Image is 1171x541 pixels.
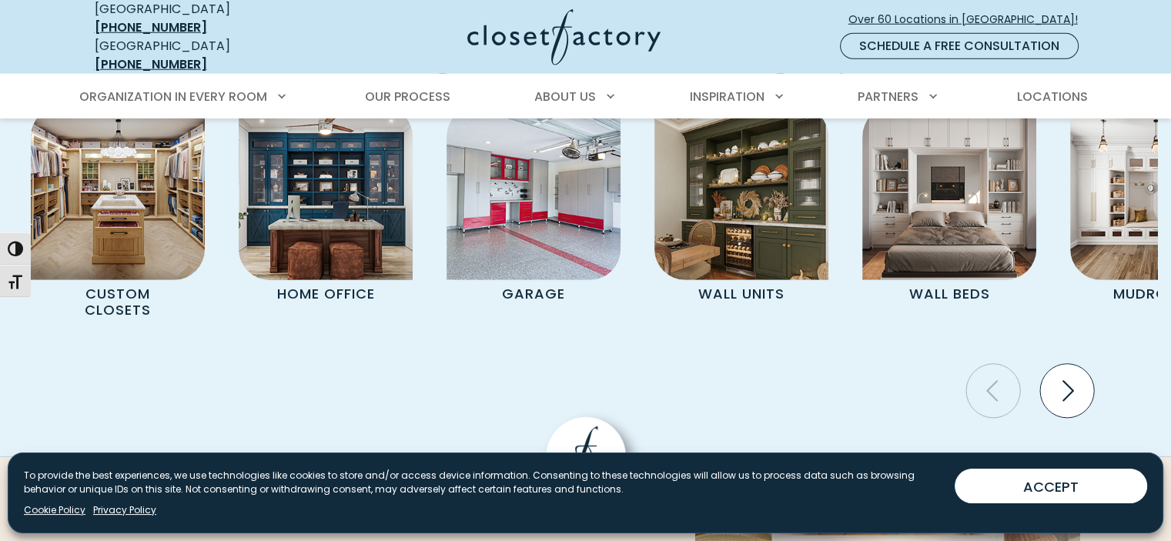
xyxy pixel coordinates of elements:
[840,33,1079,59] a: Schedule a Free Consultation
[676,280,807,309] p: Wall Units
[637,106,845,309] a: Wall unit Wall Units
[1034,358,1100,424] button: Next slide
[222,106,430,309] a: Home Office featuring desk and custom cabinetry Home Office
[960,358,1026,424] button: Previous slide
[365,88,450,105] span: Our Process
[95,18,207,36] a: [PHONE_NUMBER]
[468,280,599,309] p: Garage
[430,106,637,309] a: Garage Cabinets Garage
[858,88,918,105] span: Partners
[24,503,85,517] a: Cookie Policy
[467,9,661,65] img: Closet Factory Logo
[95,55,207,73] a: [PHONE_NUMBER]
[260,280,391,309] p: Home Office
[447,106,621,280] img: Garage Cabinets
[14,106,222,324] a: Custom Closet with island Custom Closets
[95,37,318,74] div: [GEOGRAPHIC_DATA]
[654,106,828,280] img: Wall unit
[534,88,596,105] span: About Us
[93,503,156,517] a: Privacy Policy
[69,75,1103,119] nav: Primary Menu
[955,469,1147,503] button: ACCEPT
[1016,88,1087,105] span: Locations
[848,12,1090,28] span: Over 60 Locations in [GEOGRAPHIC_DATA]!
[52,280,183,324] p: Custom Closets
[31,106,205,280] img: Custom Closet with island
[848,6,1091,33] a: Over 60 Locations in [GEOGRAPHIC_DATA]!
[884,280,1015,309] p: Wall Beds
[845,106,1053,309] a: Wall Bed Wall Beds
[862,106,1036,280] img: Wall Bed
[79,88,267,105] span: Organization in Every Room
[24,469,942,496] p: To provide the best experiences, we use technologies like cookies to store and/or access device i...
[690,88,764,105] span: Inspiration
[239,106,413,280] img: Home Office featuring desk and custom cabinetry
